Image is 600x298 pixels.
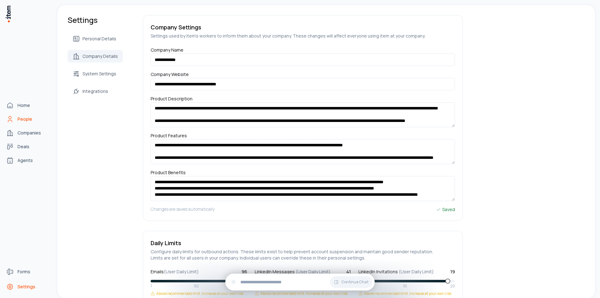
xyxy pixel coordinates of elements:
a: Personal Details [67,33,123,45]
label: Emails [151,269,199,275]
label: Company Name [151,47,183,55]
span: System Settings [82,71,116,77]
h5: Company Settings [151,23,455,32]
span: Above recommended limit. Increase at your own risk. [156,291,244,296]
label: Company Website [151,71,189,80]
a: Agents [4,154,51,167]
a: System Settings [67,68,123,80]
label: Product Features [151,133,187,142]
span: (User Daily Limit) [296,269,331,275]
span: Above recommended limit. Increase at your own risk. [364,291,452,296]
span: Deals [17,144,29,150]
span: Above recommended limit. Increase at your own risk. [260,291,348,296]
span: People [17,116,32,122]
h5: Configure daily limits for outbound actions. These limits exist to help prevent account suspensio... [151,249,455,261]
span: Companies [17,130,41,136]
span: Home [17,102,30,109]
span: (User Daily Limit) [399,269,434,275]
a: Company Details [67,50,123,63]
label: LinkedIn Invitations [358,269,434,275]
span: 96 [242,269,247,275]
a: Deals [4,140,51,153]
span: 1 [151,284,152,289]
label: LinkedIn Messages [255,269,331,275]
a: Settings [4,280,51,293]
span: 10 [403,284,407,289]
span: Settings [17,284,35,290]
label: Product Benefits [151,169,186,178]
h1: Settings [67,15,123,25]
a: People [4,113,51,125]
h5: Daily Limits [151,239,455,247]
span: Continue Chat [341,280,368,285]
span: Forms [17,269,30,275]
div: Saved [436,206,455,213]
span: Agents [17,157,33,164]
span: 20 [450,284,455,289]
span: Company Details [82,53,118,59]
img: Item Brain Logo [5,5,11,23]
a: Forms [4,265,51,278]
label: Product Description [151,96,192,104]
a: Integrations [67,85,123,98]
span: (User Daily Limit) [164,269,199,275]
h5: Changes are saved automatically [151,206,215,213]
span: 19 [450,269,455,275]
h5: Settings used by item's workers to inform them about your company. These changes will affect ever... [151,33,455,39]
a: Home [4,99,51,112]
span: 50 [194,284,199,289]
button: Continue Chat [330,276,372,288]
span: 41 [346,269,351,275]
span: Integrations [82,88,108,94]
span: Personal Details [82,36,116,42]
div: Continue Chat [225,274,375,290]
a: Companies [4,127,51,139]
